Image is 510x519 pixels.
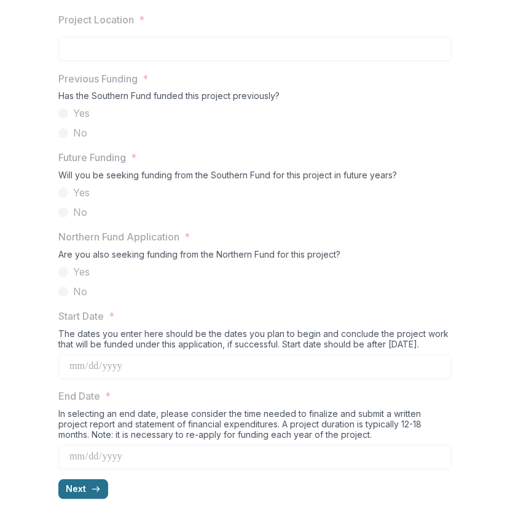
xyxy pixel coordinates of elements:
[58,480,108,499] button: Next
[58,230,179,245] p: Northern Fund Application
[58,389,100,404] p: End Date
[73,186,90,200] span: Yes
[58,170,452,186] div: Will you be seeking funding from the Southern Fund for this project in future years?
[58,409,452,445] div: In selecting an end date, please consider the time needed to finalize and submit a written projec...
[73,106,90,121] span: Yes
[73,126,87,141] span: No
[58,250,452,265] div: Are you also seeking funding from the Northern Fund for this project?
[73,205,87,220] span: No
[58,12,134,27] p: Project Location
[73,285,87,299] span: No
[58,309,104,324] p: Start Date
[73,265,90,280] span: Yes
[58,91,452,106] div: Has the Southern Fund funded this project previously?
[58,71,138,86] p: Previous Funding
[58,329,452,355] div: The dates you enter here should be the dates you plan to begin and conclude the project work that...
[58,151,126,165] p: Future Funding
